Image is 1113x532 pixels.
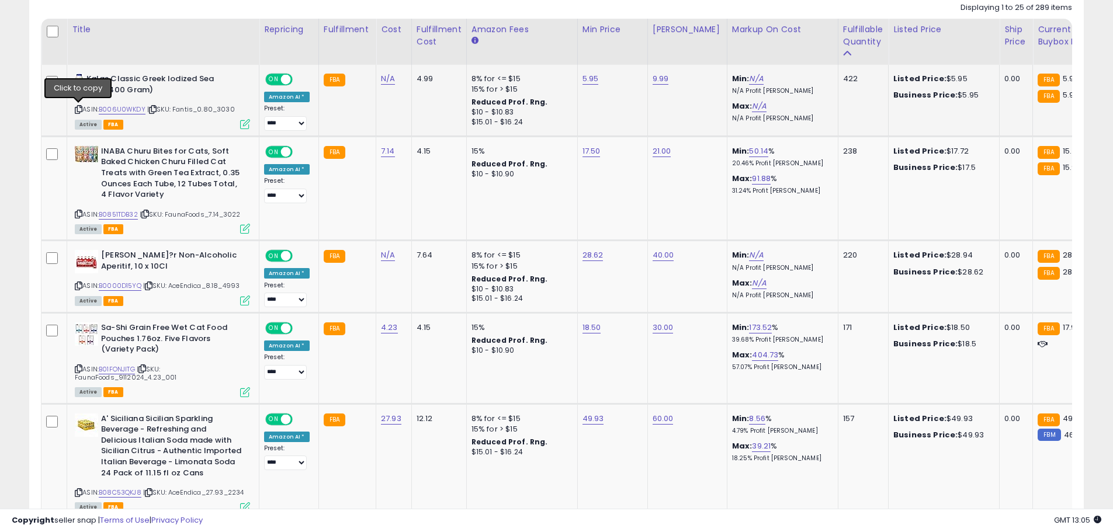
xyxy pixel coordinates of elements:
[324,74,345,86] small: FBA
[101,250,243,274] b: [PERSON_NAME]?r Non-Alcoholic Aperitif, 10 x 10Cl
[893,162,990,173] div: $17.5
[732,454,829,463] p: 18.25% Profit [PERSON_NAME]
[471,97,548,107] b: Reduced Prof. Rng.
[732,277,753,288] b: Max:
[1004,146,1024,157] div: 0.00
[582,413,604,425] a: 49.93
[471,250,568,260] div: 8% for <= $15
[893,338,958,349] b: Business Price:
[291,414,310,424] span: OFF
[732,145,750,157] b: Min:
[752,349,778,361] a: 404.73
[732,349,753,360] b: Max:
[381,73,395,85] a: N/A
[266,251,281,261] span: ON
[471,447,568,457] div: $15.01 - $16.24
[732,23,833,36] div: Markup on Cost
[75,322,250,396] div: ASIN:
[1004,322,1024,333] div: 0.00
[893,250,990,260] div: $28.94
[75,146,250,232] div: ASIN:
[582,145,601,157] a: 17.50
[893,266,958,277] b: Business Price:
[843,322,879,333] div: 171
[75,387,102,397] span: All listings currently available for purchase on Amazon
[291,324,310,333] span: OFF
[749,413,765,425] a: 8.56
[75,250,98,273] img: 41sW8pLwdiL._SL40_.jpg
[653,73,669,85] a: 9.99
[582,73,599,85] a: 5.95
[264,105,310,131] div: Preset:
[732,427,829,435] p: 4.79% Profit [PERSON_NAME]
[732,440,753,451] b: Max:
[99,488,141,498] a: B08C53QKJ8
[264,340,310,351] div: Amazon AI *
[101,413,243,481] b: A' Siciliana Sicilian Sparkling Beverage - Refreshing and Delicious Italian Soda made with Sicili...
[264,92,310,102] div: Amazon AI *
[99,281,141,291] a: B0000D15YQ
[103,387,123,397] span: FBA
[324,250,345,263] small: FBA
[732,73,750,84] b: Min:
[471,169,568,179] div: $10 - $10.90
[75,322,98,346] img: 519xhV4TBtL._SL40_.jpg
[291,75,310,85] span: OFF
[732,291,829,300] p: N/A Profit [PERSON_NAME]
[471,117,568,127] div: $15.01 - $16.24
[264,444,310,471] div: Preset:
[843,413,879,424] div: 157
[893,430,990,440] div: $49.93
[893,23,994,36] div: Listed Price
[417,23,462,48] div: Fulfillment Cost
[291,251,310,261] span: OFF
[893,413,990,424] div: $49.93
[893,73,946,84] b: Listed Price:
[147,105,235,114] span: | SKU: Fantis_0.80_3030
[264,23,314,36] div: Repricing
[471,84,568,95] div: 15% for > $15
[732,322,829,344] div: %
[752,277,766,289] a: N/A
[732,159,829,168] p: 20.46% Profit [PERSON_NAME]
[417,146,457,157] div: 4.15
[893,249,946,260] b: Listed Price:
[291,147,310,157] span: OFF
[1038,146,1059,159] small: FBA
[471,23,573,36] div: Amazon Fees
[752,100,766,112] a: N/A
[471,335,548,345] b: Reduced Prof. Rng.
[961,2,1072,13] div: Displaying 1 to 25 of 289 items
[264,281,310,308] div: Preset:
[471,146,568,157] div: 15%
[732,322,750,333] b: Min:
[1038,74,1059,86] small: FBA
[471,424,568,434] div: 15% for > $15
[471,413,568,424] div: 8% for <= $15
[75,120,102,130] span: All listings currently available for purchase on Amazon
[140,210,241,219] span: | SKU: FaunaFoods_7.14_3022
[381,23,407,36] div: Cost
[264,177,310,203] div: Preset:
[103,296,123,306] span: FBA
[653,145,671,157] a: 21.00
[843,250,879,260] div: 220
[1054,514,1101,526] span: 2025-09-11 13:05 GMT
[1063,89,1079,100] span: 5.95
[732,249,750,260] b: Min:
[732,413,750,424] b: Min:
[101,322,243,358] b: Sa-Shi Grain Free Wet Cat Food Pouches 1.76oz. Five Flavors (Variety Pack)
[381,145,395,157] a: 7.14
[417,74,457,84] div: 4.99
[732,264,829,272] p: N/A Profit [PERSON_NAME]
[749,145,768,157] a: 50.14
[471,346,568,356] div: $10 - $10.90
[471,322,568,333] div: 15%
[893,146,990,157] div: $17.72
[843,74,879,84] div: 422
[893,413,946,424] b: Listed Price:
[72,23,254,36] div: Title
[266,414,281,424] span: ON
[749,322,772,333] a: 173.52
[893,322,990,333] div: $18.50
